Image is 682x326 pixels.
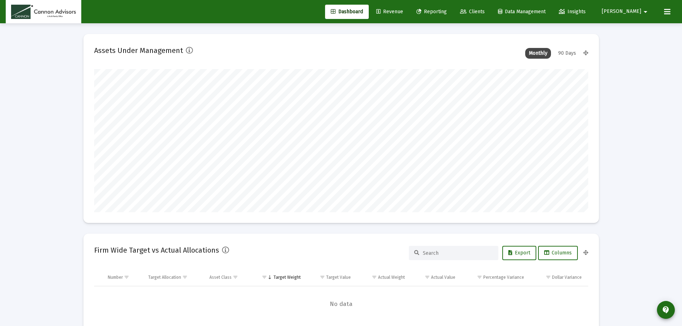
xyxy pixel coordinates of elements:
[209,274,232,280] div: Asset Class
[492,5,551,19] a: Data Management
[423,250,493,256] input: Search
[525,48,551,59] div: Monthly
[94,45,183,56] h2: Assets Under Management
[508,250,530,256] span: Export
[460,9,485,15] span: Clients
[376,9,403,15] span: Revenue
[559,9,586,15] span: Insights
[182,274,188,280] span: Show filter options for column 'Target Allocation'
[325,5,369,19] a: Dashboard
[233,274,238,280] span: Show filter options for column 'Asset Class'
[94,269,588,322] div: Data grid
[460,269,529,286] td: Column Percentage Variance
[431,274,455,280] div: Actual Value
[425,274,430,280] span: Show filter options for column 'Actual Value'
[538,246,578,260] button: Columns
[662,306,670,314] mat-icon: contact_support
[124,274,129,280] span: Show filter options for column 'Number'
[498,9,546,15] span: Data Management
[555,48,580,59] div: 90 Days
[553,5,591,19] a: Insights
[103,269,144,286] td: Column Number
[416,9,447,15] span: Reporting
[331,9,363,15] span: Dashboard
[477,274,482,280] span: Show filter options for column 'Percentage Variance'
[306,269,356,286] td: Column Target Value
[641,5,650,19] mat-icon: arrow_drop_down
[94,244,219,256] h2: Firm Wide Target vs Actual Allocations
[552,274,582,280] div: Dollar Variance
[356,269,410,286] td: Column Actual Weight
[502,246,536,260] button: Export
[602,9,641,15] span: [PERSON_NAME]
[320,274,325,280] span: Show filter options for column 'Target Value'
[372,274,377,280] span: Show filter options for column 'Actual Weight'
[204,269,252,286] td: Column Asset Class
[326,274,351,280] div: Target Value
[262,274,267,280] span: Show filter options for column 'Target Weight'
[546,274,551,280] span: Show filter options for column 'Dollar Variance'
[529,269,588,286] td: Column Dollar Variance
[148,274,181,280] div: Target Allocation
[411,5,453,19] a: Reporting
[11,5,76,19] img: Dashboard
[410,269,460,286] td: Column Actual Value
[94,300,588,308] span: No data
[544,250,572,256] span: Columns
[108,274,123,280] div: Number
[483,274,524,280] div: Percentage Variance
[252,269,306,286] td: Column Target Weight
[274,274,301,280] div: Target Weight
[454,5,490,19] a: Clients
[143,269,204,286] td: Column Target Allocation
[378,274,405,280] div: Actual Weight
[371,5,409,19] a: Revenue
[593,4,658,19] button: [PERSON_NAME]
